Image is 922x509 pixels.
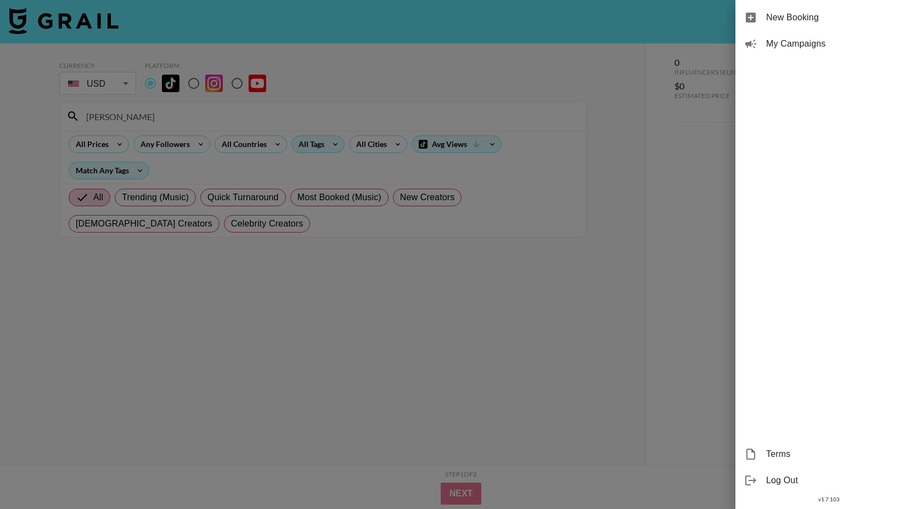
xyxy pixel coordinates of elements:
div: Terms [735,441,922,467]
span: New Booking [766,11,913,24]
span: Terms [766,448,913,461]
iframe: Drift Widget Chat Controller [867,454,909,496]
div: Log Out [735,467,922,494]
div: My Campaigns [735,31,922,57]
span: My Campaigns [766,37,913,50]
div: New Booking [735,4,922,31]
div: v 1.7.103 [735,494,922,505]
span: Log Out [766,474,913,487]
